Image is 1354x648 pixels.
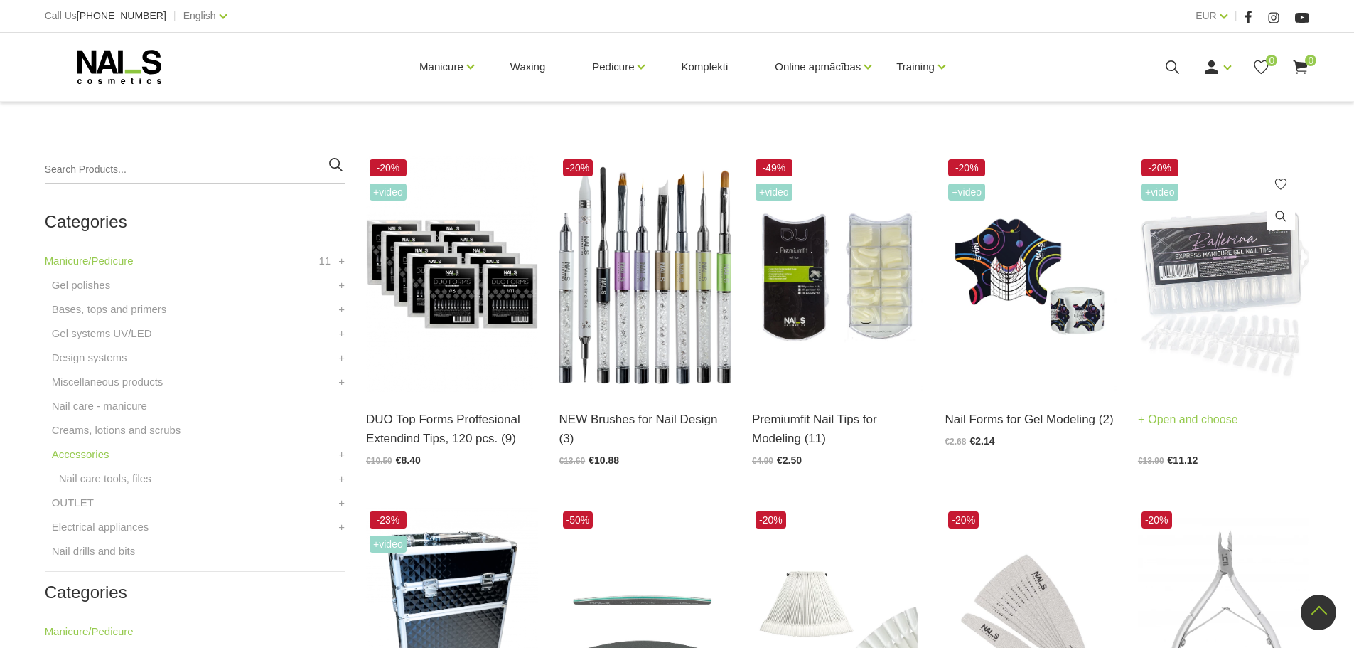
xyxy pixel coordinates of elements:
[1141,159,1178,176] span: -20%
[559,156,731,392] img: Different types of nail design brushes:- Art Magnetics tool- Spatula Tool- Fork Brush #6- Art U S...
[752,456,773,466] span: €4.90
[563,511,593,529] span: -50%
[370,511,407,529] span: -23%
[752,156,923,392] img: Thin, flexible nail tips. Their unique shape helps model perfect nails with parallel edges and a ...
[52,519,149,536] a: Electrical appliances
[52,398,147,415] a: Nail care - manicure
[1252,58,1270,76] a: 0
[52,543,136,560] a: Nail drills and bits
[370,184,407,201] span: +Video
[45,583,345,602] h2: Categories
[945,156,1116,392] img: Extremely durable nail modeling forms that make the nail technician’s job easier. Very hard and w...
[338,349,345,366] a: +
[756,511,786,529] span: -20%
[1138,156,1309,392] img: Nail extension has never been so easy!Advantages of express nail tips:Express extension in a few ...
[1141,184,1178,201] span: +Video
[945,437,966,447] span: €2.68
[1305,55,1316,66] span: 0
[370,159,407,176] span: -20%
[173,7,176,25] span: |
[499,33,557,101] a: Waxing
[370,536,407,553] span: +Video
[338,494,345,511] a: +
[592,38,634,95] a: Pedicure
[338,301,345,318] a: +
[59,470,151,487] a: Nail care tools, files
[563,159,593,176] span: -20%
[338,373,345,391] a: +
[1235,7,1237,25] span: |
[338,519,345,536] a: +
[1196,7,1217,24] a: EUR
[756,184,792,201] span: +Video
[1141,511,1172,529] span: -20%
[670,33,739,101] a: Komplekti
[948,184,985,201] span: +Video
[52,301,167,318] a: Bases, tops and primers
[183,7,216,24] a: English
[559,456,586,466] span: €13.60
[1291,58,1309,76] a: 0
[45,7,166,25] div: Call Us
[338,253,345,270] a: +
[945,410,1116,429] a: Nail Forms for Gel Modeling (2)
[948,159,985,176] span: -20%
[1138,410,1238,430] a: Open and choose
[52,422,181,439] a: Creams, lotions and scrubs
[559,410,731,448] a: NEW Brushes for Nail Design (3)
[52,494,94,511] a: OUTLET
[419,38,463,95] a: Manicure
[896,38,935,95] a: Training
[338,277,345,294] a: +
[752,410,923,448] a: Premiumfit Nail Tips for Modeling (11)
[338,446,345,463] a: +
[777,455,802,466] span: €2.50
[52,446,109,463] a: Accessories
[1168,455,1198,466] span: €11.12
[396,455,421,466] span: €8.40
[45,156,345,184] input: Search Products...
[589,455,619,466] span: €10.88
[52,277,111,294] a: Gel polishes
[318,253,331,270] span: 11
[45,213,345,231] h2: Categories
[338,470,345,487] a: +
[77,10,166,21] span: [PHONE_NUMBER]
[775,38,861,95] a: Online apmācības
[1138,456,1164,466] span: €13.90
[45,623,134,640] a: Manicure/Pedicure
[1266,55,1277,66] span: 0
[366,156,537,392] img: Reusable nail forms for easy nail sculpting using Acrygel DUO. The unique shape allows sculpting ...
[338,325,345,342] a: +
[366,456,392,466] span: €10.50
[756,159,792,176] span: -49%
[52,325,152,342] a: Gel systems UV/LED
[77,11,166,21] a: [PHONE_NUMBER]
[45,253,134,270] a: Manicure/Pedicure
[366,410,537,448] a: DUO Top Forms Proffesional Extendind Tips, 120 pcs. (9)
[969,435,994,447] span: €2.14
[52,349,127,366] a: Design systems
[52,373,163,391] a: Miscellaneous products
[948,511,979,529] span: -20%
